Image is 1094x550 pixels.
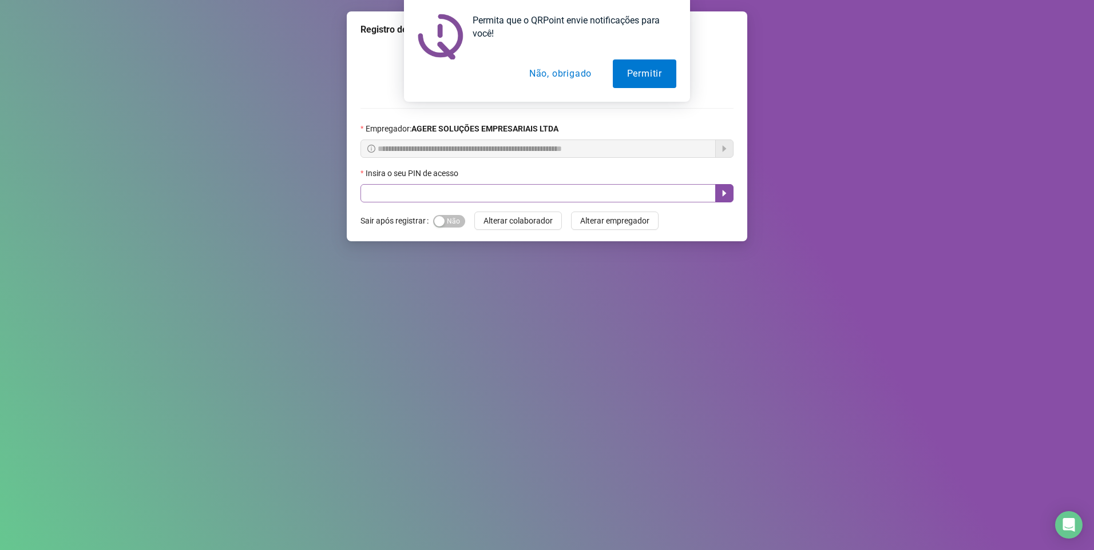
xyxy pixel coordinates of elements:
label: Insira o seu PIN de acesso [360,167,466,180]
span: Alterar colaborador [483,214,553,227]
button: Não, obrigado [515,59,606,88]
img: notification icon [418,14,463,59]
strong: AGERE SOLUÇÕES EMPRESARIAIS LTDA [411,124,558,133]
span: Alterar empregador [580,214,649,227]
div: Permita que o QRPoint envie notificações para você! [463,14,676,40]
div: Open Intercom Messenger [1055,511,1083,539]
span: info-circle [367,145,375,153]
label: Sair após registrar [360,212,433,230]
span: Empregador : [366,122,558,135]
button: Permitir [613,59,676,88]
button: Alterar colaborador [474,212,562,230]
span: caret-right [720,189,729,198]
button: Alterar empregador [571,212,659,230]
